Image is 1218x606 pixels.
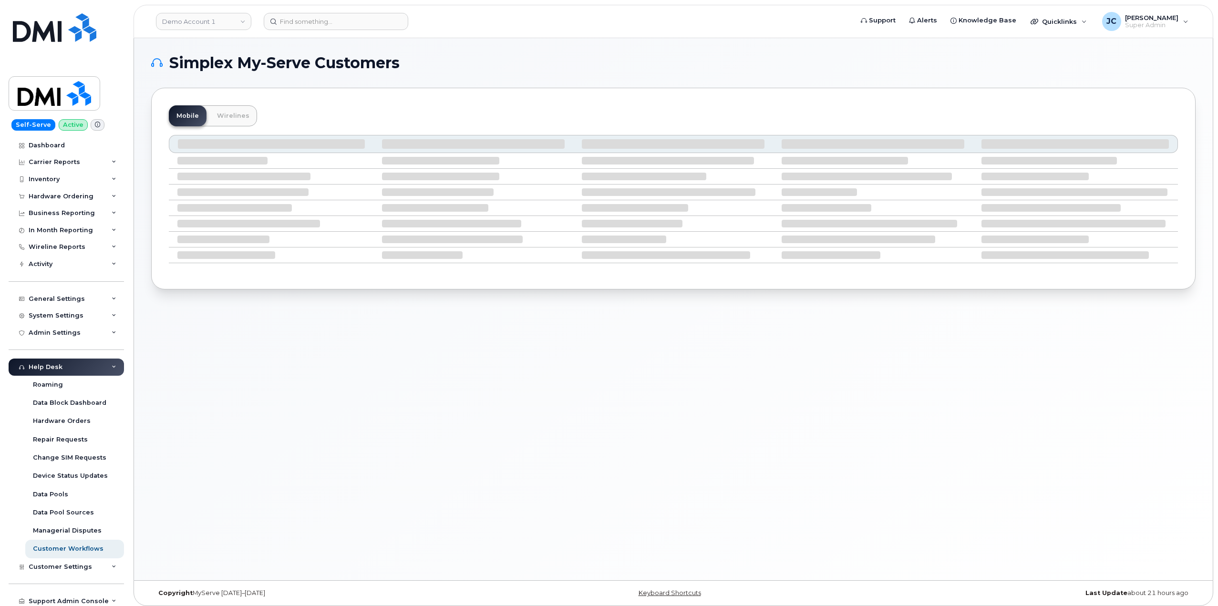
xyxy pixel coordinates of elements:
div: MyServe [DATE]–[DATE] [151,589,499,597]
strong: Copyright [158,589,193,596]
a: Mobile [169,105,206,126]
a: Keyboard Shortcuts [639,589,701,596]
span: Simplex My-Serve Customers [169,56,400,70]
div: about 21 hours ago [847,589,1196,597]
a: Wirelines [209,105,257,126]
strong: Last Update [1085,589,1127,596]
